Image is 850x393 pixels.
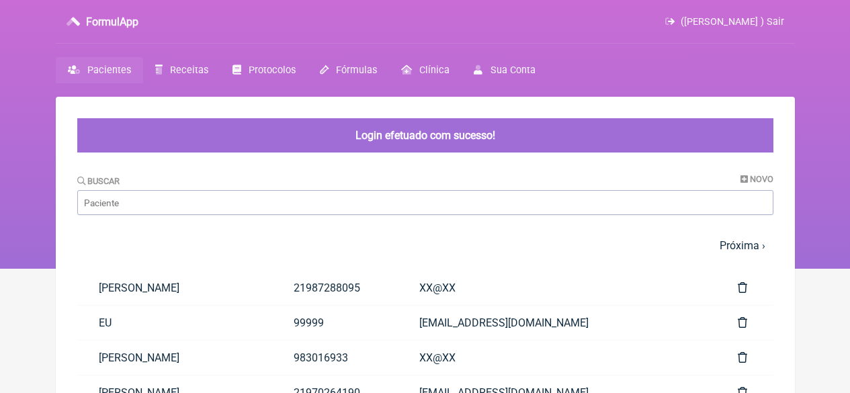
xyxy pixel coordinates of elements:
a: 983016933 [272,341,398,375]
h3: FormulApp [86,15,138,28]
a: [PERSON_NAME] [77,271,272,305]
span: Pacientes [87,64,131,76]
span: Novo [750,174,773,184]
input: Paciente [77,190,773,215]
a: Protocolos [220,57,308,83]
a: Receitas [143,57,220,83]
span: Fórmulas [336,64,377,76]
a: Fórmulas [308,57,389,83]
span: Sua Conta [491,64,536,76]
a: XX@XX [398,341,716,375]
a: [EMAIL_ADDRESS][DOMAIN_NAME] [398,306,716,340]
a: Pacientes [56,57,143,83]
div: Login efetuado com sucesso! [77,118,773,152]
span: Receitas [170,64,208,76]
a: Clínica [389,57,462,83]
a: Próxima › [720,239,765,252]
span: Clínica [419,64,450,76]
a: 99999 [272,306,398,340]
a: [PERSON_NAME] [77,341,272,375]
a: EU [77,306,272,340]
a: ([PERSON_NAME] ) Sair [665,16,783,28]
a: Sua Conta [462,57,547,83]
a: XX@XX [398,271,716,305]
a: 21987288095 [272,271,398,305]
label: Buscar [77,176,120,186]
a: Novo [740,174,773,184]
nav: pager [77,231,773,260]
span: Protocolos [249,64,296,76]
span: ([PERSON_NAME] ) Sair [681,16,784,28]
